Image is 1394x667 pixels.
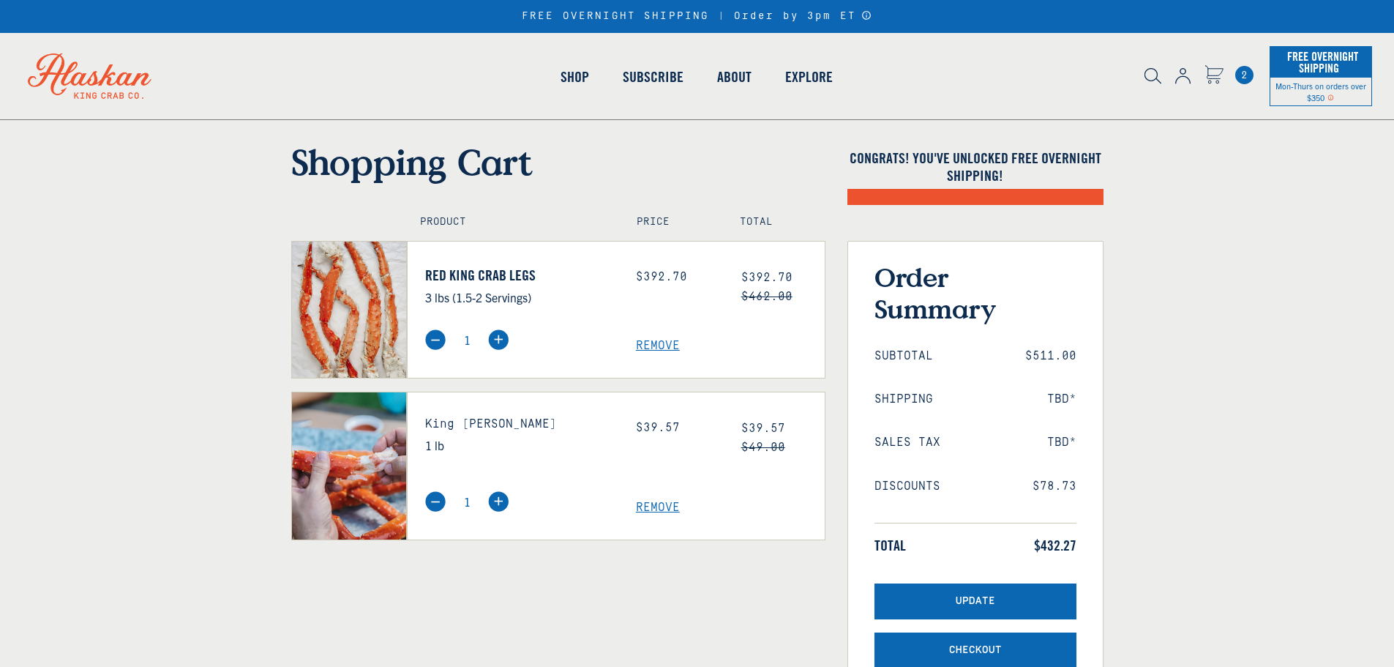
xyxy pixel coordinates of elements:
div: FREE OVERNIGHT SHIPPING | Order by 3pm ET [522,10,872,23]
a: Subscribe [606,35,700,119]
img: King Crab Knuckles - 1 lb [292,392,407,540]
span: Free Overnight Shipping [1284,45,1358,79]
span: Sales Tax [874,436,940,450]
div: $392.70 [636,270,719,284]
a: Explore [768,35,850,119]
p: 3 lbs (1.5-2 Servings) [425,288,614,307]
img: plus [488,491,509,512]
a: Remove [636,339,825,353]
img: search [1144,68,1161,84]
div: $39.57 [636,421,719,435]
h3: Order Summary [874,261,1076,324]
img: account [1175,68,1191,84]
img: minus [425,329,446,350]
span: $39.57 [741,422,785,435]
span: Mon-Thurs on orders over $350 [1275,81,1366,103]
span: $511.00 [1025,349,1076,363]
span: 2 [1235,66,1254,84]
a: Remove [636,501,825,515]
span: Total [874,537,906,554]
a: Cart [1235,66,1254,84]
h1: Shopping Cart [291,141,825,183]
h4: Price [637,216,708,228]
span: Update [956,595,995,608]
span: $392.70 [741,271,792,284]
a: Shop [544,35,606,119]
img: Alaskan King Crab Co. logo [7,33,172,119]
button: Update [874,584,1076,619]
a: About [700,35,768,119]
s: $462.00 [741,290,792,303]
span: Checkout [949,644,1002,657]
a: Announcement Bar Modal [861,10,872,21]
h4: Congrats! You've unlocked FREE OVERNIGHT SHIPPING! [847,149,1103,185]
img: minus [425,491,446,512]
a: Cart [1204,65,1224,86]
span: Shipping Notice Icon [1327,92,1334,103]
span: $78.73 [1033,480,1076,493]
span: Subtotal [874,349,933,363]
h4: Total [740,216,812,228]
span: $432.27 [1034,537,1076,554]
img: Red King Crab Legs - 3 lbs (1.5-2 Servings) [292,242,407,378]
s: $49.00 [741,441,785,454]
span: Discounts [874,480,940,493]
h4: Product [420,216,605,228]
span: Shipping [874,392,933,406]
h3: King [PERSON_NAME] [425,417,614,431]
a: Red King Crab Legs [425,267,614,284]
p: 1 lb [425,436,614,455]
img: plus [488,329,509,350]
